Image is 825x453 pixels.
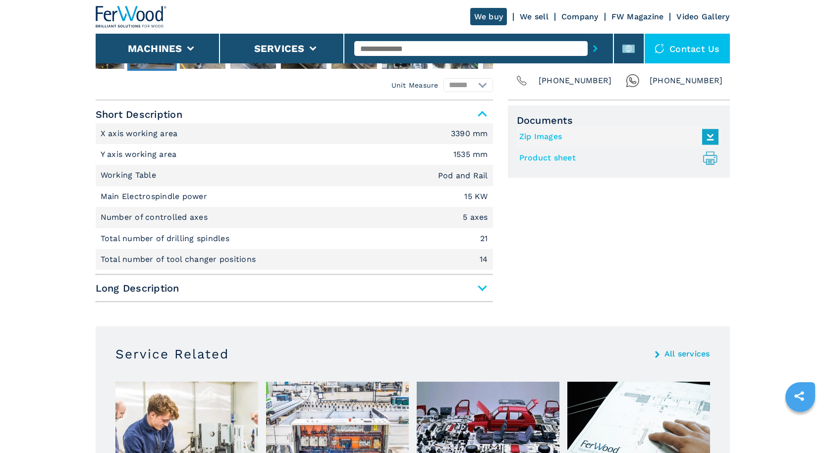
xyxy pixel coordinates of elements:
span: Long Description [96,279,493,297]
a: All services [664,350,710,358]
p: Working Table [101,170,159,181]
img: Whatsapp [626,74,640,88]
span: Documents [517,114,721,126]
p: Total number of drilling spindles [101,233,232,244]
p: Main Electrospindle power [101,191,210,202]
em: 3390 mm [451,130,488,138]
p: Total number of tool changer positions [101,254,259,265]
img: Phone [515,74,529,88]
em: 14 [480,255,488,263]
a: FW Magazine [611,12,664,21]
h3: Service Related [115,346,229,362]
a: Company [561,12,599,21]
a: Product sheet [519,150,714,166]
em: 15 KW [464,193,488,201]
span: [PHONE_NUMBER] [650,74,723,88]
a: Video Gallery [676,12,729,21]
em: 21 [480,235,488,243]
span: Short Description [96,105,493,123]
a: sharethis [787,384,812,408]
a: We sell [520,12,549,21]
p: Y axis working area [101,149,179,160]
div: Contact us [645,34,730,63]
em: Unit Measure [391,80,439,90]
button: Services [254,43,305,54]
p: X axis working area [101,128,180,139]
em: Pod and Rail [438,172,488,180]
em: 1535 mm [453,151,488,158]
p: Number of controlled axes [101,212,211,223]
button: submit-button [588,37,603,60]
em: 5 axes [463,213,488,221]
img: Contact us [655,44,664,53]
div: Short Description [96,123,493,270]
a: Zip Images [519,129,714,145]
a: We buy [470,8,507,25]
button: Machines [128,43,182,54]
span: [PHONE_NUMBER] [539,74,612,88]
img: Ferwood [96,6,167,28]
